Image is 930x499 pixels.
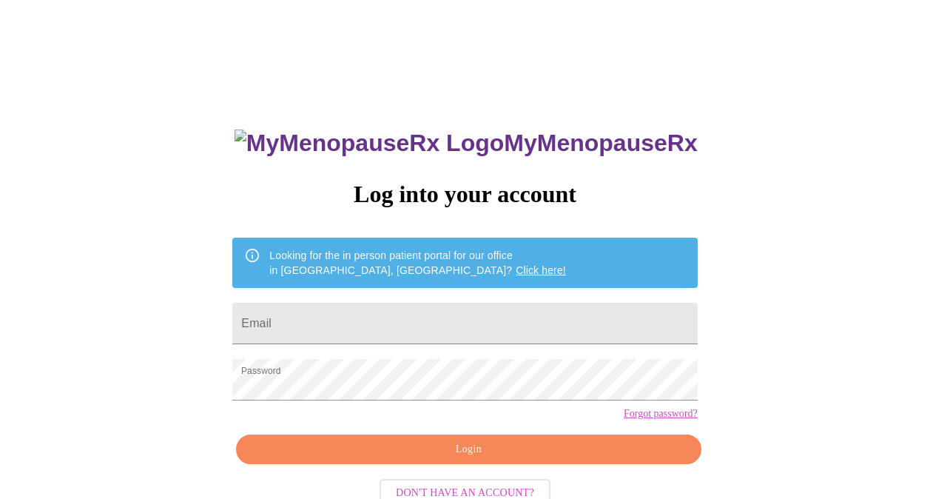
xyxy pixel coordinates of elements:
[232,181,697,208] h3: Log into your account
[376,486,554,498] a: Don't have an account?
[516,264,566,276] a: Click here!
[236,435,701,465] button: Login
[253,441,684,459] span: Login
[269,242,566,284] div: Looking for the in person patient portal for our office in [GEOGRAPHIC_DATA], [GEOGRAPHIC_DATA]?
[235,130,504,157] img: MyMenopauseRx Logo
[624,408,698,420] a: Forgot password?
[235,130,698,157] h3: MyMenopauseRx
